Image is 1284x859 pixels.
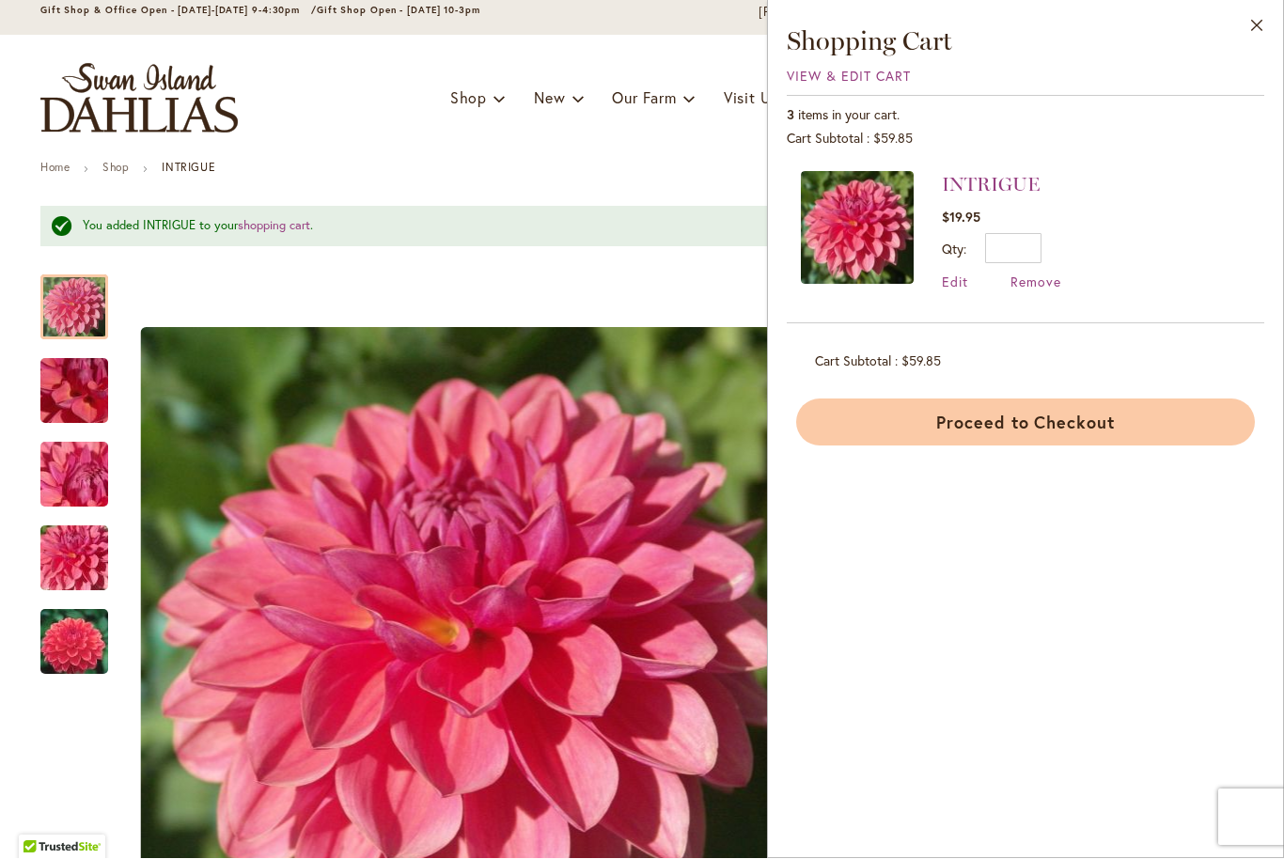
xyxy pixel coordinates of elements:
[801,172,914,285] img: INTRIGUE
[798,106,900,124] span: items in your cart.
[7,508,142,609] img: INTRIGUE
[787,68,911,86] a: View & Edit Cart
[942,174,1040,196] a: INTRIGUE
[7,340,142,442] img: INTRIGUE
[787,25,952,57] span: Shopping Cart
[942,241,966,258] label: Qty
[14,792,67,845] iframe: Launch Accessibility Center
[612,88,676,108] span: Our Farm
[40,424,127,508] div: INTRIGUE
[759,4,872,23] a: [PHONE_NUMBER]
[873,130,913,148] span: $59.85
[7,597,142,687] img: INTRIGUE
[942,209,980,226] span: $19.95
[1010,273,1061,291] a: Remove
[724,88,778,108] span: Visit Us
[238,218,310,234] a: shopping cart
[40,340,127,424] div: INTRIGUE
[901,352,941,370] span: $59.85
[787,106,794,124] span: 3
[801,172,914,291] a: INTRIGUE
[815,352,891,370] span: Cart Subtotal
[102,161,129,175] a: Shop
[796,399,1255,446] button: Proceed to Checkout
[40,257,127,340] div: INTRIGUE
[40,508,127,591] div: INTRIGUE
[40,591,108,675] div: INTRIGUE
[942,273,968,291] a: Edit
[450,88,487,108] span: Shop
[40,64,238,133] a: store logo
[534,88,565,108] span: New
[83,218,1187,236] div: You added INTRIGUE to your .
[40,161,70,175] a: Home
[162,161,215,175] strong: INTRIGUE
[787,130,863,148] span: Cart Subtotal
[7,424,142,525] img: INTRIGUE
[40,5,317,17] span: Gift Shop & Office Open - [DATE]-[DATE] 9-4:30pm /
[317,5,480,17] span: Gift Shop Open - [DATE] 10-3pm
